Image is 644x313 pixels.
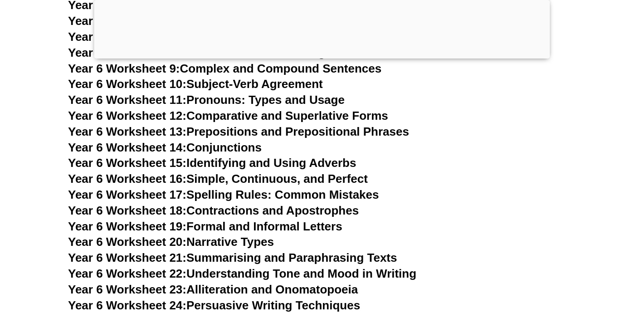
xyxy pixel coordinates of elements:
span: Year 6 Worksheet 22: [68,267,186,280]
a: Year 6 Worksheet 17:Spelling Rules: Common Mistakes [68,188,379,201]
a: Year 6 Worksheet 19:Formal and Informal Letters [68,220,342,233]
span: Year 6 Worksheet 12: [68,109,186,122]
a: Year 6 Worksheet 9:Complex and Compound Sentences [68,62,381,75]
span: Year 6 Worksheet 10: [68,77,186,91]
span: Year 6 Worksheet 15: [68,156,186,170]
a: Year 6 Worksheet 14:Conjunctions [68,141,262,154]
span: Year 6 Worksheet 16: [68,172,186,186]
a: Year 6 Worksheet 11:Pronouns: Types and Usage [68,93,345,107]
a: Year 6 Worksheet 15:Identifying and Using Adverbs [68,156,356,170]
a: Year 6 Worksheet 21:Summarising and Paraphrasing Texts [68,251,397,264]
a: Year 6 Worksheet 7:Similes, Metaphors, and Personification [68,30,403,44]
a: Year 6 Worksheet 16:Simple, Continuous, and Perfect [68,172,368,186]
span: Year 6 Worksheet 18: [68,204,186,217]
span: Year 6 Worksheet 8: [68,46,180,59]
a: Year 6 Worksheet 20:Narrative Types [68,235,274,249]
a: Year 6 Worksheet 24:Persuasive Writing Techniques [68,298,360,312]
span: Year 6 Worksheet 23: [68,283,186,296]
span: Year 6 Worksheet 13: [68,125,186,138]
span: Year 6 Worksheet 14: [68,141,186,154]
a: Year 6 Worksheet 18:Contractions and Apostrophes [68,204,359,217]
a: Year 6 Worksheet 23:Alliteration and Onomatopoeia [68,283,358,296]
iframe: Chat Widget [488,210,644,313]
span: Year 6 Worksheet 11: [68,93,186,107]
a: Year 6 Worksheet 13:Prepositions and Prepositional Phrases [68,125,409,138]
span: Year 6 Worksheet 20: [68,235,186,249]
span: Year 6 Worksheet 17: [68,188,186,201]
span: Year 6 Worksheet 24: [68,298,186,312]
span: Year 6 Worksheet 7: [68,30,180,44]
a: Year 6 Worksheet 12:Comparative and Superlative Forms [68,109,388,122]
a: Year 6 Worksheet 8:Idioms and Their Meanings [68,46,332,59]
a: Year 6 Worksheet 6:Prefixes and Suffixes [68,14,299,28]
span: Year 6 Worksheet 21: [68,251,186,264]
a: Year 6 Worksheet 10:Subject-Verb Agreement [68,77,323,91]
span: Year 6 Worksheet 6: [68,14,180,28]
span: Year 6 Worksheet 9: [68,62,180,75]
span: Year 6 Worksheet 19: [68,220,186,233]
a: Year 6 Worksheet 22:Understanding Tone and Mood in Writing [68,267,416,280]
